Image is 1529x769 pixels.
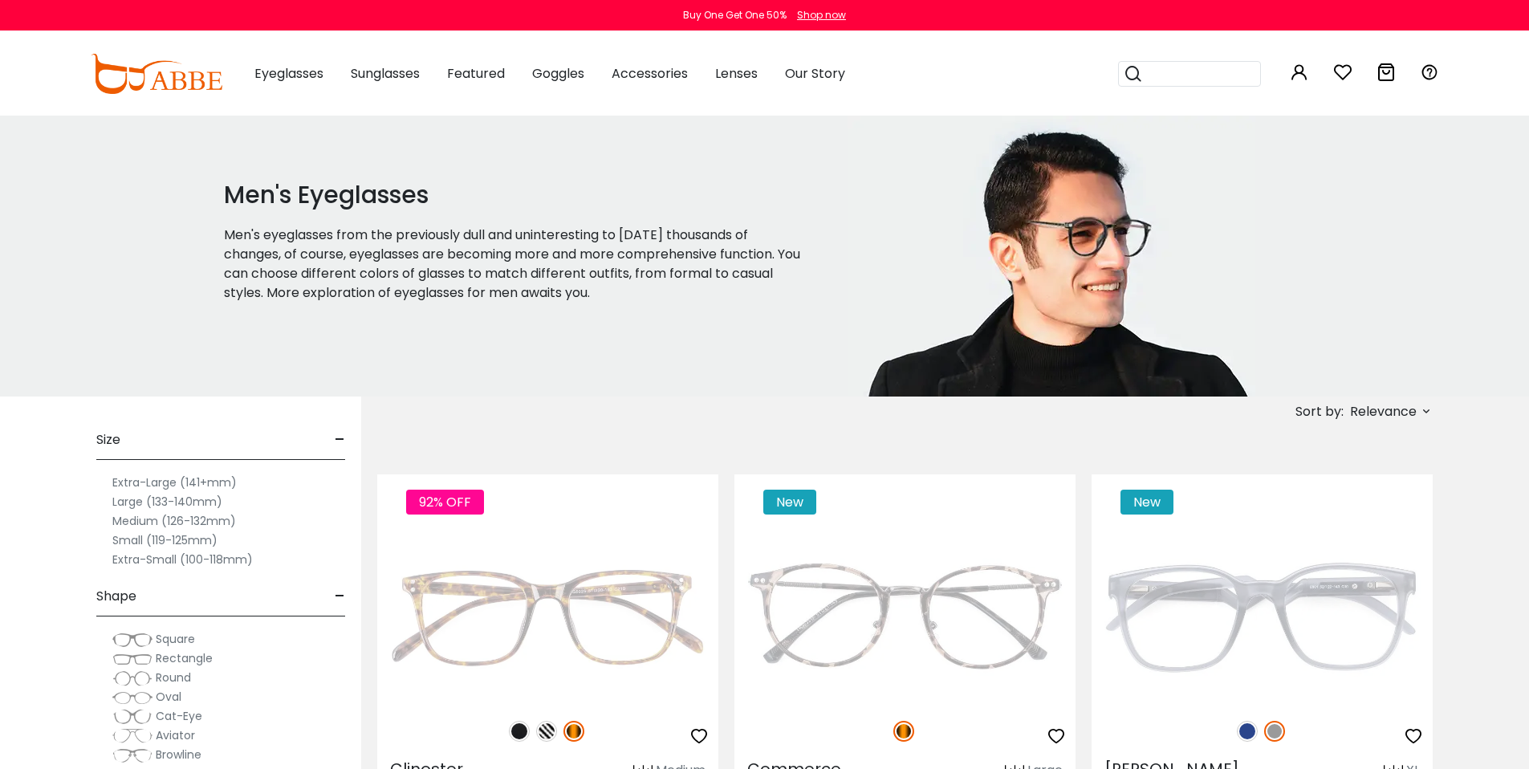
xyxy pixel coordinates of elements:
[156,650,213,666] span: Rectangle
[112,531,218,550] label: Small (119-125mm)
[351,64,420,83] span: Sunglasses
[377,532,718,703] img: Tortoise Clinoster - Plastic ,Universal Bridge Fit
[563,721,584,742] img: Tortoise
[715,64,758,83] span: Lenses
[112,473,237,492] label: Extra-Large (141+mm)
[112,728,152,744] img: Aviator.png
[91,54,222,94] img: abbeglasses.com
[797,8,846,22] div: Shop now
[335,421,345,459] span: -
[1264,721,1285,742] img: Gray
[112,670,152,686] img: Round.png
[1092,532,1433,703] img: Gray Barnett - TR ,Universal Bridge Fit
[848,116,1255,397] img: men's eyeglasses
[156,689,181,705] span: Oval
[785,64,845,83] span: Our Story
[96,421,120,459] span: Size
[254,64,323,83] span: Eyeglasses
[96,577,136,616] span: Shape
[1295,402,1344,421] span: Sort by:
[536,721,557,742] img: Pattern
[112,511,236,531] label: Medium (126-132mm)
[224,226,808,303] p: Men's eyeglasses from the previously dull and uninteresting to [DATE] thousands of changes, of co...
[112,747,152,763] img: Browline.png
[112,550,253,569] label: Extra-Small (100-118mm)
[156,708,202,724] span: Cat-Eye
[112,709,152,725] img: Cat-Eye.png
[734,532,1076,703] img: Tortoise Commerce - TR ,Adjust Nose Pads
[156,631,195,647] span: Square
[335,577,345,616] span: -
[406,490,484,515] span: 92% OFF
[789,8,846,22] a: Shop now
[683,8,787,22] div: Buy One Get One 50%
[893,721,914,742] img: Tortoise
[112,632,152,648] img: Square.png
[156,747,201,763] span: Browline
[612,64,688,83] span: Accessories
[532,64,584,83] span: Goggles
[156,669,191,686] span: Round
[1237,721,1258,742] img: Blue
[1120,490,1173,515] span: New
[156,727,195,743] span: Aviator
[112,690,152,706] img: Oval.png
[447,64,505,83] span: Featured
[224,181,808,210] h1: Men's Eyeglasses
[112,651,152,667] img: Rectangle.png
[112,492,222,511] label: Large (133-140mm)
[763,490,816,515] span: New
[509,721,530,742] img: Matte Black
[1350,397,1417,426] span: Relevance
